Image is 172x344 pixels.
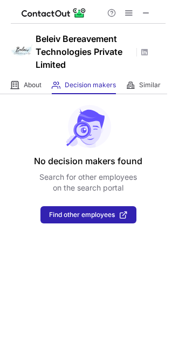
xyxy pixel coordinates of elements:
[40,206,136,223] button: Find other employees
[65,81,116,89] span: Decision makers
[65,105,112,148] img: No leads found
[22,6,86,19] img: ContactOut v5.3.10
[49,211,115,219] span: Find other employees
[139,81,161,89] span: Similar
[36,32,133,71] h1: Beleiv Bereavement Technologies Private Limited
[34,155,142,167] header: No decision makers found
[24,81,42,89] span: About
[39,172,137,193] p: Search for other employees on the search portal
[11,39,32,61] img: 9cfb512bfb6c80d7bbafbe8f3e3e13a3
